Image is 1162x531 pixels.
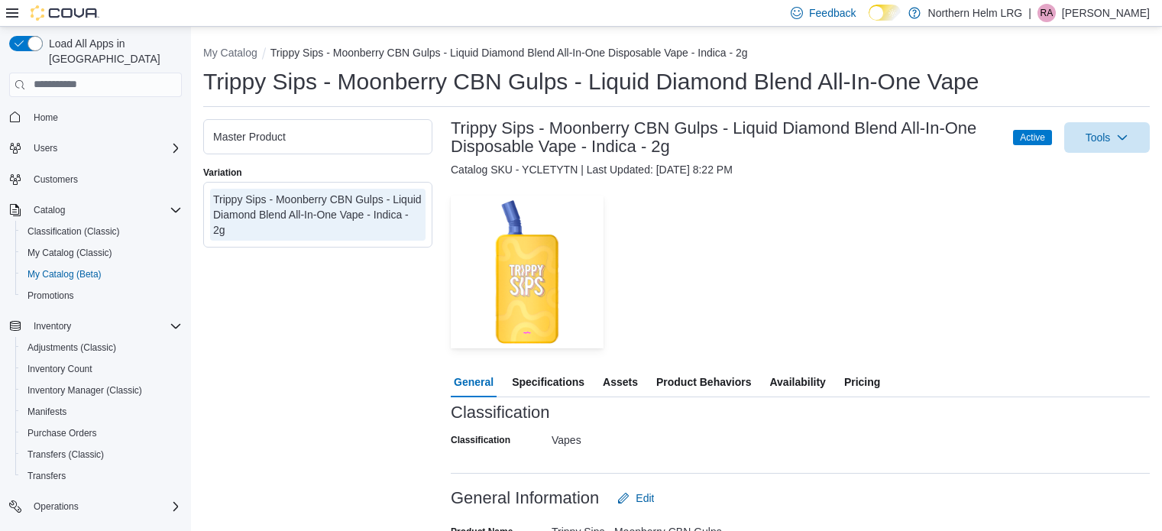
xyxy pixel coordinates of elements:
[34,500,79,513] span: Operations
[21,287,182,305] span: Promotions
[3,199,188,221] button: Catalog
[451,489,599,507] h3: General Information
[15,285,188,306] button: Promotions
[21,381,182,400] span: Inventory Manager (Classic)
[3,106,188,128] button: Home
[3,168,188,190] button: Customers
[21,338,182,357] span: Adjustments (Classic)
[28,363,92,375] span: Inventory Count
[451,119,998,156] h3: Trippy Sips - Moonberry CBN Gulps - Liquid Diamond Blend All-In-One Disposable Vape - Indica - 2g
[270,47,748,59] button: Trippy Sips - Moonberry CBN Gulps - Liquid Diamond Blend All-In-One Disposable Vape - Indica - 2g
[34,173,78,186] span: Customers
[21,445,182,464] span: Transfers (Classic)
[28,225,120,238] span: Classification (Classic)
[451,403,550,422] h3: Classification
[28,108,64,127] a: Home
[21,467,182,485] span: Transfers
[15,380,188,401] button: Inventory Manager (Classic)
[3,496,188,517] button: Operations
[34,142,57,154] span: Users
[28,427,97,439] span: Purchase Orders
[28,470,66,482] span: Transfers
[21,360,182,378] span: Inventory Count
[28,317,182,335] span: Inventory
[3,138,188,159] button: Users
[552,428,756,446] div: Vapes
[451,196,604,348] img: Image for Trippy Sips - Moonberry CBN Gulps - Liquid Diamond Blend All-In-One Disposable Vape - I...
[844,367,880,397] span: Pricing
[928,4,1023,22] p: Northern Helm LRG
[603,367,638,397] span: Assets
[21,360,99,378] a: Inventory Count
[1062,4,1150,22] p: [PERSON_NAME]
[1064,122,1150,153] button: Tools
[15,264,188,285] button: My Catalog (Beta)
[28,268,102,280] span: My Catalog (Beta)
[611,483,660,513] button: Edit
[636,491,654,506] span: Edit
[1020,131,1045,144] span: Active
[213,129,422,144] div: Master Product
[28,497,182,516] span: Operations
[21,424,182,442] span: Purchase Orders
[21,338,122,357] a: Adjustments (Classic)
[203,66,979,97] h1: Trippy Sips - Moonberry CBN Gulps - Liquid Diamond Blend All-In-One Vape
[28,201,182,219] span: Catalog
[15,444,188,465] button: Transfers (Classic)
[21,381,148,400] a: Inventory Manager (Classic)
[28,170,84,189] a: Customers
[28,108,182,127] span: Home
[203,167,242,179] label: Variation
[28,139,63,157] button: Users
[43,36,182,66] span: Load All Apps in [GEOGRAPHIC_DATA]
[15,242,188,264] button: My Catalog (Classic)
[28,406,66,418] span: Manifests
[869,5,901,21] input: Dark Mode
[28,247,112,259] span: My Catalog (Classic)
[15,358,188,380] button: Inventory Count
[28,448,104,461] span: Transfers (Classic)
[21,222,126,241] a: Classification (Classic)
[21,244,182,262] span: My Catalog (Classic)
[34,320,71,332] span: Inventory
[203,45,1150,63] nav: An example of EuiBreadcrumbs
[15,401,188,423] button: Manifests
[21,403,182,421] span: Manifests
[1037,4,1056,22] div: Rhiannon Adams
[769,367,825,397] span: Availability
[21,222,182,241] span: Classification (Classic)
[656,367,751,397] span: Product Behaviors
[21,287,80,305] a: Promotions
[21,265,182,283] span: My Catalog (Beta)
[1013,130,1052,145] span: Active
[809,5,856,21] span: Feedback
[3,316,188,337] button: Inventory
[1041,4,1054,22] span: RA
[28,497,85,516] button: Operations
[21,244,118,262] a: My Catalog (Classic)
[21,445,110,464] a: Transfers (Classic)
[34,204,65,216] span: Catalog
[21,424,103,442] a: Purchase Orders
[15,221,188,242] button: Classification (Classic)
[28,317,77,335] button: Inventory
[28,342,116,354] span: Adjustments (Classic)
[31,5,99,21] img: Cova
[21,403,73,421] a: Manifests
[15,465,188,487] button: Transfers
[1028,4,1031,22] p: |
[451,434,510,446] label: Classification
[28,384,142,397] span: Inventory Manager (Classic)
[15,337,188,358] button: Adjustments (Classic)
[203,47,257,59] button: My Catalog
[512,367,584,397] span: Specifications
[28,170,182,189] span: Customers
[28,201,71,219] button: Catalog
[21,265,108,283] a: My Catalog (Beta)
[28,290,74,302] span: Promotions
[15,423,188,444] button: Purchase Orders
[451,162,1150,177] div: Catalog SKU - YCLETYTN | Last Updated: [DATE] 8:22 PM
[213,192,422,238] div: Trippy Sips - Moonberry CBN Gulps - Liquid Diamond Blend All-In-One Vape - Indica - 2g
[21,467,72,485] a: Transfers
